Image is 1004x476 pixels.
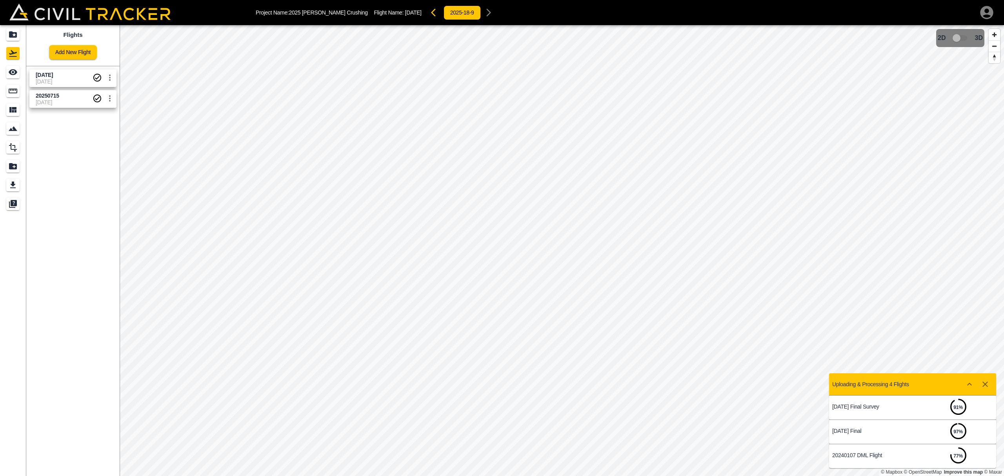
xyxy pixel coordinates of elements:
[989,29,1000,40] button: Zoom in
[953,405,963,410] strong: 91 %
[881,469,902,475] a: Mapbox
[962,376,977,392] button: Show more
[944,469,983,475] a: Map feedback
[832,452,913,458] p: 20240107 DML Flight
[975,35,983,42] span: 3D
[953,453,963,459] strong: 77 %
[405,9,422,16] span: [DATE]
[9,4,171,20] img: Civil Tracker
[938,35,946,42] span: 2D
[832,381,909,387] p: Uploading & Processing 4 Flights
[984,469,1002,475] a: Maxar
[832,428,913,434] p: [DATE] Final
[256,9,368,16] p: Project Name: 2025 [PERSON_NAME] Crushing
[904,469,942,475] a: OpenStreetMap
[832,403,913,410] p: [DATE] Final Survey
[444,5,481,20] button: 2025-18-9
[989,40,1000,52] button: Zoom out
[953,429,963,434] strong: 97 %
[989,52,1000,63] button: Reset bearing to north
[949,31,972,45] span: 3D model not uploaded yet
[374,9,422,16] p: Flight Name:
